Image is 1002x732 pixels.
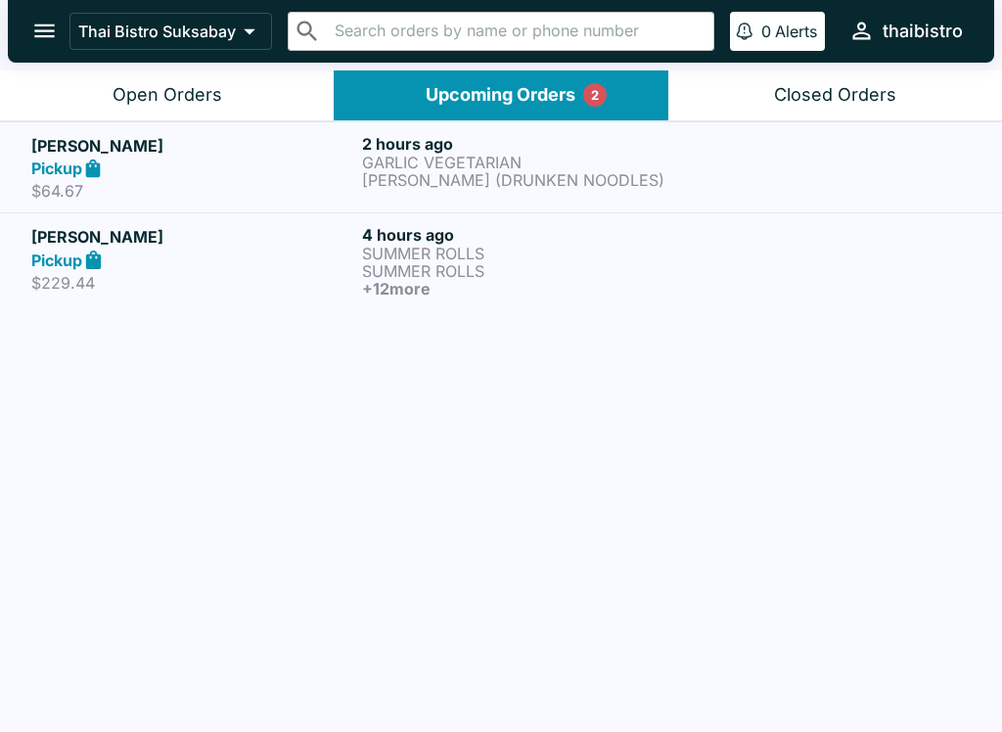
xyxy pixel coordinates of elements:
[78,22,236,41] p: Thai Bistro Suksabay
[113,84,222,107] div: Open Orders
[31,251,82,270] strong: Pickup
[426,84,575,107] div: Upcoming Orders
[362,245,685,262] p: SUMMER ROLLS
[591,85,599,105] p: 2
[31,181,354,201] p: $64.67
[362,262,685,280] p: SUMMER ROLLS
[841,10,971,52] button: thaibistro
[775,22,817,41] p: Alerts
[329,18,706,45] input: Search orders by name or phone number
[31,225,354,249] h5: [PERSON_NAME]
[20,6,69,56] button: open drawer
[31,134,354,158] h5: [PERSON_NAME]
[761,22,771,41] p: 0
[362,134,685,154] h6: 2 hours ago
[69,13,272,50] button: Thai Bistro Suksabay
[774,84,896,107] div: Closed Orders
[362,225,685,245] h6: 4 hours ago
[31,273,354,293] p: $229.44
[883,20,963,43] div: thaibistro
[362,171,685,189] p: [PERSON_NAME] (DRUNKEN NOODLES)
[31,159,82,178] strong: Pickup
[362,280,685,297] h6: + 12 more
[362,154,685,171] p: GARLIC VEGETARIAN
